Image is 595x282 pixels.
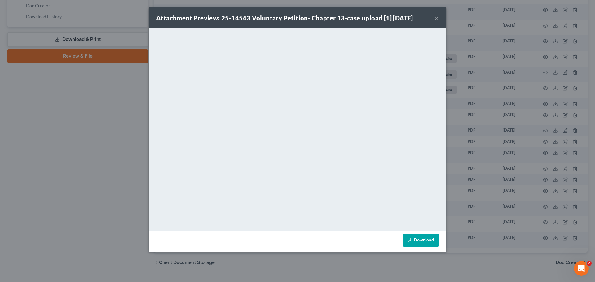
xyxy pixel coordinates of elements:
button: × [434,14,439,22]
strong: Attachment Preview: 25-14543 Voluntary Petition- Chapter 13-case upload [1] [DATE] [156,14,413,22]
iframe: Intercom live chat [574,261,589,276]
a: Download [403,234,439,247]
span: 2 [587,261,592,266]
iframe: <object ng-attr-data='[URL][DOMAIN_NAME]' type='application/pdf' width='100%' height='650px'></ob... [149,28,446,230]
